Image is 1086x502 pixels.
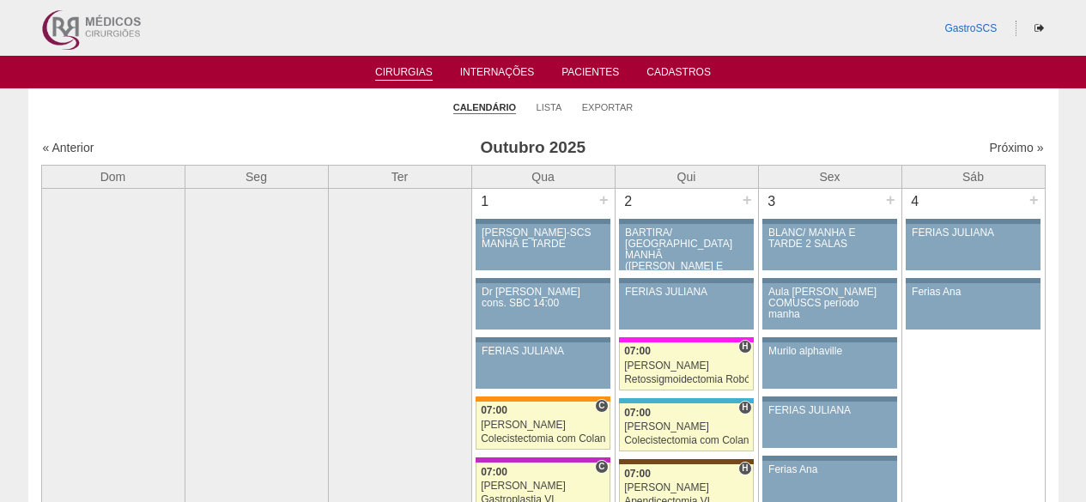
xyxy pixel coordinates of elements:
div: 3 [759,189,786,215]
div: [PERSON_NAME] [624,482,749,493]
a: Cirurgias [375,66,433,81]
span: 07:00 [624,468,651,480]
div: [PERSON_NAME] [624,360,749,372]
div: Key: Pro Matre [619,337,753,342]
a: Pacientes [561,66,619,83]
span: Consultório [595,399,608,413]
div: Ferias Ana [768,464,891,475]
div: Key: Aviso [762,278,896,283]
a: GastroSCS [944,22,997,34]
div: 1 [472,189,499,215]
div: [PERSON_NAME] [624,421,749,432]
span: 07:00 [481,466,507,478]
div: Key: Neomater [619,398,753,403]
a: Lista [537,101,562,113]
div: 2 [616,189,642,215]
div: Key: Aviso [906,219,1040,224]
div: FERIAS JULIANA [482,346,604,357]
div: Key: Aviso [476,337,610,342]
div: Key: Aviso [619,278,753,283]
div: Key: Aviso [762,219,896,224]
div: Key: Aviso [476,219,610,224]
a: [PERSON_NAME]-SCS MANHÃ E TARDE [476,224,610,270]
div: [PERSON_NAME] [481,481,605,492]
div: [PERSON_NAME]-SCS MANHÃ E TARDE [482,227,604,250]
span: Consultório [595,460,608,474]
a: H 07:00 [PERSON_NAME] Retossigmoidectomia Robótica [619,342,753,390]
div: FERIAS JULIANA [912,227,1034,239]
div: Murilo alphaville [768,346,891,357]
th: Sáb [901,165,1045,188]
a: Dr [PERSON_NAME] cons. SBC 14:00 [476,283,610,330]
span: Hospital [738,462,751,475]
div: FERIAS JULIANA [625,287,748,298]
div: Dr [PERSON_NAME] cons. SBC 14:00 [482,287,604,309]
div: Key: Aviso [762,337,896,342]
th: Sex [758,165,901,188]
a: FERIAS JULIANA [619,283,753,330]
div: BLANC/ MANHÃ E TARDE 2 SALAS [768,227,891,250]
div: [PERSON_NAME] [481,420,605,431]
a: Internações [460,66,535,83]
th: Qua [471,165,615,188]
div: Key: Aviso [906,278,1040,283]
a: BARTIRA/ [GEOGRAPHIC_DATA] MANHÃ ([PERSON_NAME] E ANA)/ SANTA JOANA -TARDE [619,224,753,270]
span: 07:00 [624,407,651,419]
th: Ter [328,165,471,188]
span: Hospital [738,340,751,354]
div: Retossigmoidectomia Robótica [624,374,749,385]
div: Colecistectomia com Colangiografia VL [481,433,605,445]
div: + [1027,189,1041,211]
a: Cadastros [646,66,711,83]
a: BLANC/ MANHÃ E TARDE 2 SALAS [762,224,896,270]
a: Murilo alphaville [762,342,896,389]
a: Próximo » [989,141,1043,154]
a: « Anterior [43,141,94,154]
a: FERIAS JULIANA [906,224,1040,270]
h3: Outubro 2025 [282,136,783,160]
div: + [740,189,755,211]
div: Key: Aviso [762,456,896,461]
a: C 07:00 [PERSON_NAME] Colecistectomia com Colangiografia VL [476,402,610,450]
th: Seg [185,165,328,188]
div: Key: Aviso [476,278,610,283]
a: Ferias Ana [906,283,1040,330]
th: Qui [615,165,758,188]
div: Aula [PERSON_NAME] COMUSCS período manha [768,287,891,321]
div: Key: São Luiz - SCS [476,396,610,402]
a: H 07:00 [PERSON_NAME] Colecistectomia com Colangiografia VL [619,403,753,451]
i: Sair [1034,23,1044,33]
th: Dom [41,165,185,188]
a: Calendário [453,101,516,114]
div: BARTIRA/ [GEOGRAPHIC_DATA] MANHÃ ([PERSON_NAME] E ANA)/ SANTA JOANA -TARDE [625,227,748,295]
div: + [597,189,611,211]
div: Key: Santa Joana [619,459,753,464]
div: FERIAS JULIANA [768,405,891,416]
div: Key: Maria Braido [476,457,610,463]
div: 4 [902,189,929,215]
a: FERIAS JULIANA [762,402,896,448]
a: Exportar [582,101,634,113]
div: Colecistectomia com Colangiografia VL [624,435,749,446]
div: Key: Aviso [762,396,896,402]
div: + [883,189,898,211]
div: Key: Aviso [619,219,753,224]
div: Ferias Ana [912,287,1034,298]
a: FERIAS JULIANA [476,342,610,389]
span: 07:00 [624,345,651,357]
span: 07:00 [481,404,507,416]
a: Aula [PERSON_NAME] COMUSCS período manha [762,283,896,330]
span: Hospital [738,401,751,414]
